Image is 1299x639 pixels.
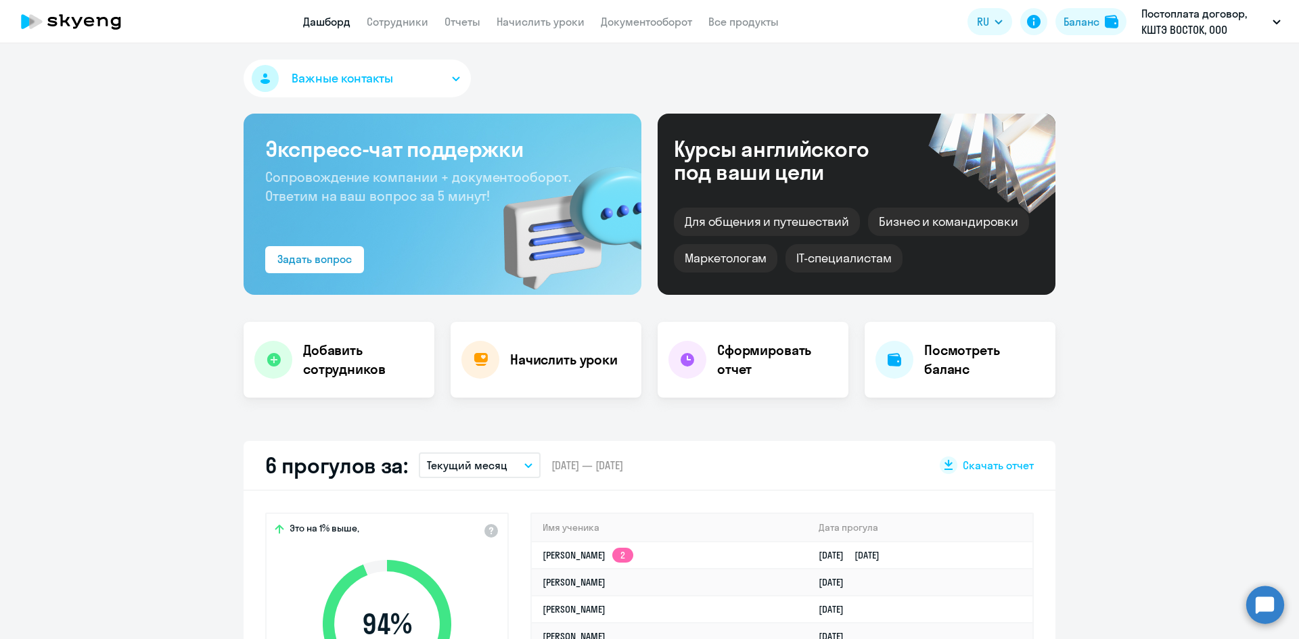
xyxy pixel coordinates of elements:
button: Текущий месяц [419,452,541,478]
span: RU [977,14,989,30]
img: balance [1105,15,1118,28]
h4: Сформировать отчет [717,341,838,379]
p: Постоплата договор, КШТЭ ВОСТОК, ООО [1141,5,1267,38]
th: Дата прогула [808,514,1032,542]
span: Скачать отчет [963,458,1034,473]
th: Имя ученика [532,514,808,542]
img: bg-img [484,143,641,295]
button: Балансbalance [1055,8,1126,35]
h4: Начислить уроки [510,350,618,369]
div: Баланс [1064,14,1099,30]
div: Бизнес и командировки [868,208,1029,236]
span: Это на 1% выше, [290,522,359,538]
h3: Экспресс-чат поддержки [265,135,620,162]
button: Постоплата договор, КШТЭ ВОСТОК, ООО [1135,5,1287,38]
a: [PERSON_NAME] [543,603,606,615]
a: [PERSON_NAME]2 [543,549,633,561]
div: Маркетологам [674,244,777,273]
a: [DATE] [819,576,854,588]
a: Документооборот [601,15,692,28]
button: Важные контакты [244,60,471,97]
div: Для общения и путешествий [674,208,860,236]
span: [DATE] — [DATE] [551,458,623,473]
app-skyeng-badge: 2 [612,548,633,563]
a: [DATE][DATE] [819,549,890,561]
a: Сотрудники [367,15,428,28]
a: Начислить уроки [497,15,585,28]
span: Сопровождение компании + документооборот. Ответим на ваш вопрос за 5 минут! [265,168,571,204]
div: IT-специалистам [785,244,902,273]
a: [PERSON_NAME] [543,576,606,588]
a: Отчеты [445,15,480,28]
p: Текущий месяц [427,457,507,473]
span: Важные контакты [292,70,393,87]
h4: Посмотреть баланс [924,341,1045,379]
button: Задать вопрос [265,246,364,273]
h4: Добавить сотрудников [303,341,424,379]
button: RU [967,8,1012,35]
a: Дашборд [303,15,350,28]
a: Все продукты [708,15,779,28]
div: Задать вопрос [277,251,352,267]
h2: 6 прогулов за: [265,452,408,479]
div: Курсы английского под ваши цели [674,137,905,183]
a: [DATE] [819,603,854,615]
